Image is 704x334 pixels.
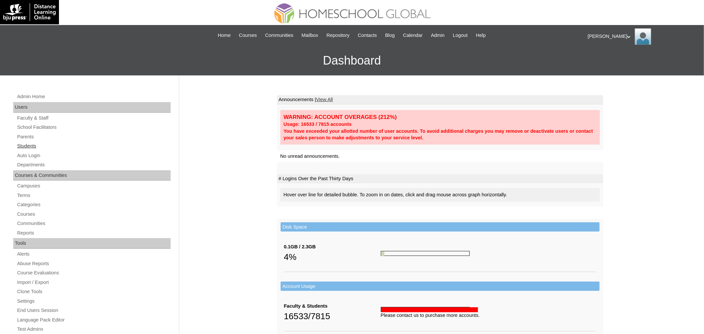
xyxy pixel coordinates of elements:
[16,325,171,333] a: Test Admins
[431,32,445,39] span: Admin
[298,32,322,39] a: Mailbox
[323,32,353,39] a: Repository
[284,243,381,250] div: 0.1GB / 2.3GB
[16,210,171,218] a: Courses
[3,3,56,21] img: logo-white.png
[16,219,171,228] a: Communities
[16,278,171,287] a: Import / Export
[16,269,171,277] a: Course Evaluations
[453,32,468,39] span: Logout
[635,28,651,45] img: Ariane Ebuen
[262,32,297,39] a: Communities
[265,32,294,39] span: Communities
[284,122,352,127] strong: Usage: 16533 / 7815 accounts
[280,188,600,202] div: Hover over line for detailed bubble. To zoom in on dates, click and drag mouse across graph horiz...
[284,128,597,141] div: You have exceeded your allotted number of user accounts. To avoid additional charges you may remo...
[16,229,171,237] a: Reports
[302,32,319,39] span: Mailbox
[16,306,171,315] a: End Users Session
[16,93,171,101] a: Admin Home
[316,97,333,102] a: View All
[218,32,231,39] span: Home
[16,297,171,305] a: Settings
[281,222,600,232] td: Disk Space
[354,32,380,39] a: Contacts
[428,32,448,39] a: Admin
[16,250,171,258] a: Alerts
[16,316,171,324] a: Language Pack Editor
[473,32,489,39] a: Help
[16,260,171,268] a: Abuse Reports
[16,114,171,122] a: Faculty & Staff
[382,32,398,39] a: Blog
[284,303,381,310] div: Faculty & Students
[16,123,171,131] a: School Facilitators
[476,32,486,39] span: Help
[326,32,350,39] span: Repository
[16,161,171,169] a: Departments
[381,312,596,319] div: Please contact us to purchase more accounts.
[3,46,701,75] h3: Dashboard
[588,28,697,45] div: [PERSON_NAME]
[281,282,600,291] td: Account Usage
[16,133,171,141] a: Parents
[277,150,603,162] td: No unread announcements.
[236,32,260,39] a: Courses
[13,102,171,113] div: Users
[13,170,171,181] div: Courses & Communities
[13,238,171,249] div: Tools
[16,201,171,209] a: Categories
[284,250,381,264] div: 4%
[358,32,377,39] span: Contacts
[385,32,395,39] span: Blog
[16,142,171,150] a: Students
[277,174,603,183] td: # Logins Over the Past Thirty Days
[16,191,171,200] a: Terms
[16,288,171,296] a: Clone Tools
[16,152,171,160] a: Auto Login
[284,113,597,121] div: WARNING: ACCOUNT OVERAGES (212%)
[450,32,471,39] a: Logout
[403,32,423,39] span: Calendar
[277,95,603,104] td: Announcements |
[284,310,381,323] div: 16533/7815
[16,182,171,190] a: Campuses
[400,32,426,39] a: Calendar
[239,32,257,39] span: Courses
[214,32,234,39] a: Home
